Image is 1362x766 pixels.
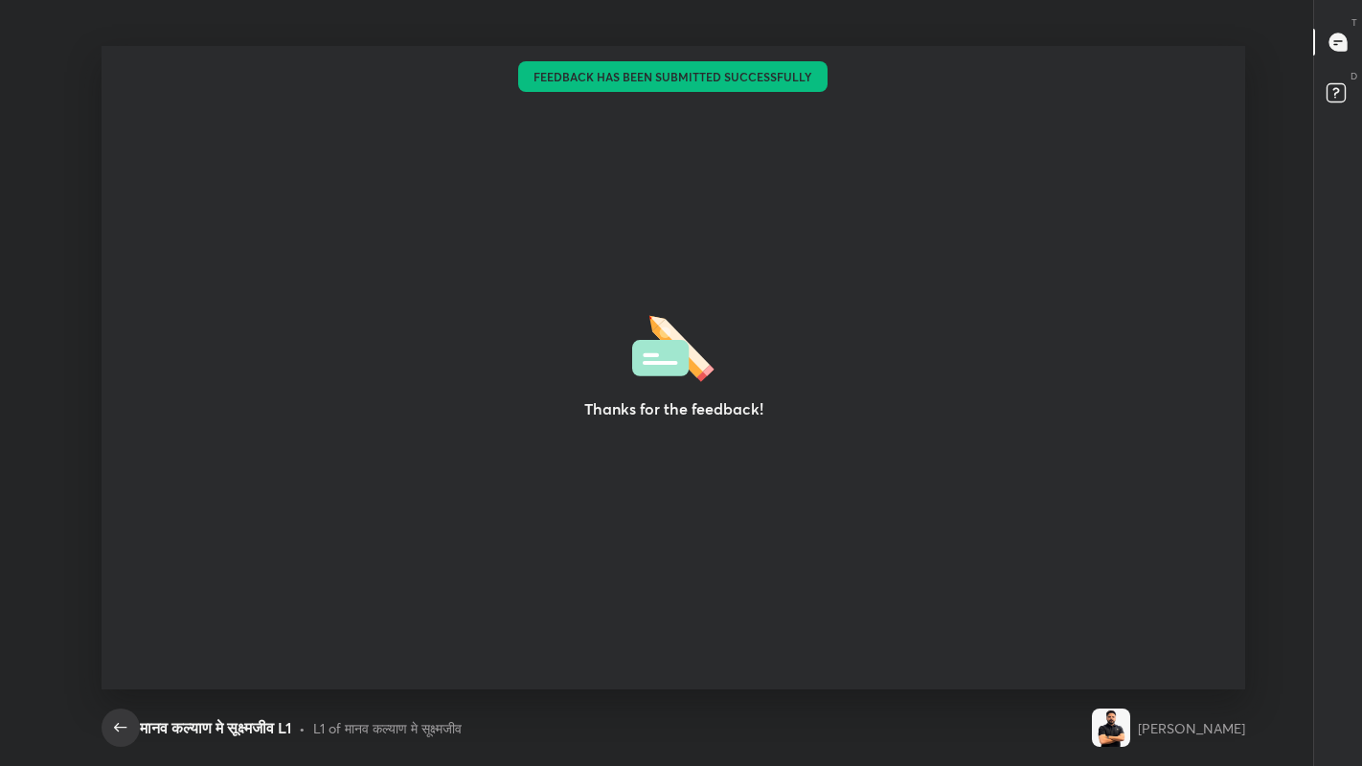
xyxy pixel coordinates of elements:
[299,718,306,738] div: •
[583,397,762,420] h3: Thanks for the feedback!
[1351,69,1357,83] p: D
[632,309,715,382] img: feedbackThanks.36dea665.svg
[1138,718,1245,738] div: [PERSON_NAME]
[140,716,291,739] div: मानव कल्याण मे सूक्ष्मजीव L1
[1351,15,1357,30] p: T
[1092,709,1130,747] img: f58144f78eaf40519543c9a67466e84b.jpg
[313,718,462,738] div: L1 of मानव कल्याण मे सूक्ष्मजीव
